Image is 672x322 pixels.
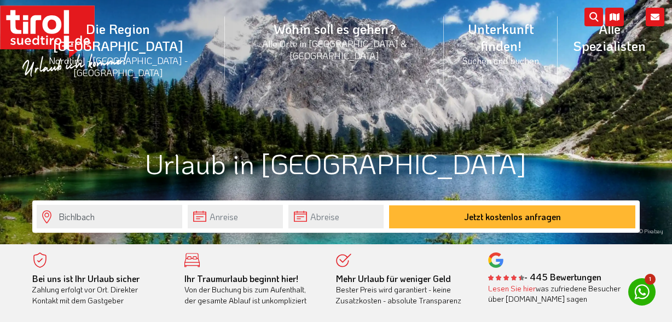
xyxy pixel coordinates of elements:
[605,8,624,26] i: Karte öffnen
[32,148,640,179] h1: Urlaub in [GEOGRAPHIC_DATA]
[238,37,431,61] small: Alle Orte in [GEOGRAPHIC_DATA] & [GEOGRAPHIC_DATA]
[37,205,182,228] input: Wo soll's hingehen?
[444,8,558,78] a: Unterkunft finden!Suchen und buchen
[457,54,544,66] small: Suchen und buchen
[24,54,212,78] small: Nordtirol - [GEOGRAPHIC_DATA] - [GEOGRAPHIC_DATA]
[488,283,624,304] div: was zufriedene Besucher über [DOMAIN_NAME] sagen
[336,273,472,306] div: Bester Preis wird garantiert - keine Zusatzkosten - absolute Transparenz
[558,8,661,66] a: Alle Spezialisten
[32,273,140,284] b: Bei uns ist Ihr Urlaub sicher
[288,205,384,228] input: Abreise
[225,8,444,73] a: Wohin soll es gehen?Alle Orte in [GEOGRAPHIC_DATA] & [GEOGRAPHIC_DATA]
[389,205,635,228] button: Jetzt kostenlos anfragen
[336,273,451,284] b: Mehr Urlaub für weniger Geld
[488,271,601,283] b: - 445 Bewertungen
[11,8,225,91] a: Die Region [GEOGRAPHIC_DATA]Nordtirol - [GEOGRAPHIC_DATA] - [GEOGRAPHIC_DATA]
[32,273,168,306] div: Zahlung erfolgt vor Ort. Direkter Kontakt mit dem Gastgeber
[628,278,656,306] a: 1
[184,273,298,284] b: Ihr Traumurlaub beginnt hier!
[188,205,283,228] input: Anreise
[488,283,536,294] a: Lesen Sie hier
[184,273,320,306] div: Von der Buchung bis zum Aufenthalt, der gesamte Ablauf ist unkompliziert
[646,8,664,26] i: Kontakt
[645,274,656,285] span: 1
